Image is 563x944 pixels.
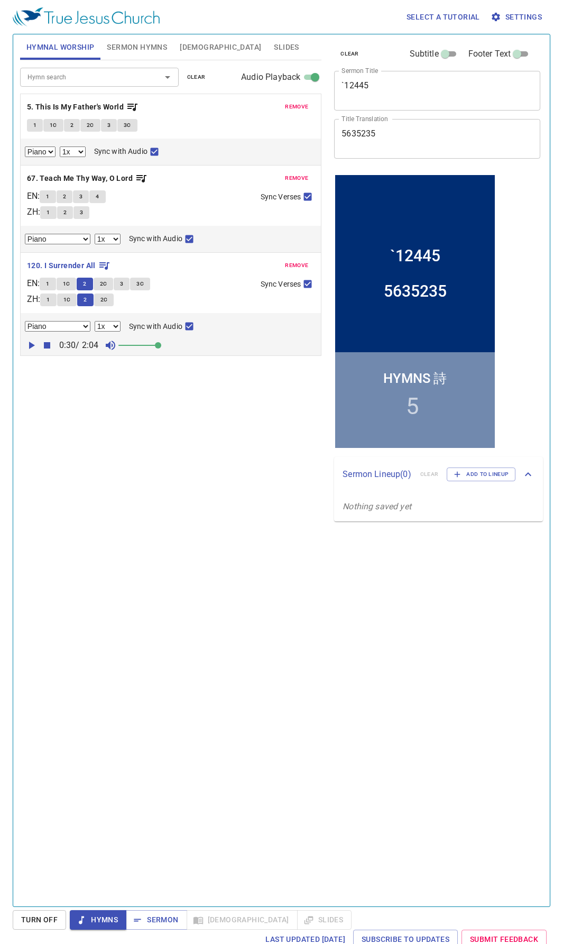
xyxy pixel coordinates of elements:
[107,121,110,130] span: 3
[343,501,411,511] i: Nothing saved yet
[100,295,108,305] span: 2C
[27,100,139,114] button: 5. This Is My Father's World
[78,913,118,927] span: Hymns
[89,190,105,203] button: 4
[80,119,100,132] button: 2C
[279,259,315,272] button: remove
[334,457,543,492] div: Sermon Lineup(0)clearAdd to Lineup
[285,173,308,183] span: remove
[63,192,66,201] span: 2
[73,190,89,203] button: 3
[95,234,121,244] select: Playback Rate
[136,279,144,289] span: 3C
[40,294,56,306] button: 1
[47,208,50,217] span: 1
[493,11,542,24] span: Settings
[402,7,484,27] button: Select a tutorial
[114,278,130,290] button: 3
[13,7,160,26] img: True Jesus Church
[129,321,182,332] span: Sync with Audio
[26,41,95,54] span: Hymnal Worship
[107,41,167,54] span: Sermon Hymns
[95,321,121,332] select: Playback Rate
[447,468,515,481] button: Add to Lineup
[134,913,178,927] span: Sermon
[73,206,89,219] button: 3
[77,294,93,306] button: 2
[27,172,148,185] button: 67. Teach Me Thy Way, O Lord
[279,172,315,185] button: remove
[27,100,124,114] b: 5. This Is My Father's World
[285,261,308,270] span: remove
[27,293,40,306] p: ZH :
[130,278,150,290] button: 3C
[94,278,114,290] button: 2C
[55,339,103,352] p: 0:30 / 2:04
[342,129,533,149] textarea: 5635235
[94,294,114,306] button: 2C
[33,121,36,130] span: 1
[241,71,300,84] span: Audio Playback
[87,121,94,130] span: 2C
[84,295,87,305] span: 2
[181,71,212,84] button: clear
[77,278,93,290] button: 2
[27,190,40,203] p: EN :
[279,100,315,113] button: remove
[129,233,182,244] span: Sync with Audio
[407,11,480,24] span: Select a tutorial
[334,48,365,60] button: clear
[46,192,49,201] span: 1
[40,206,56,219] button: 1
[96,192,99,201] span: 4
[454,470,509,479] span: Add to Lineup
[94,146,147,157] span: Sync with Audio
[160,70,175,85] button: Open
[101,119,117,132] button: 3
[410,48,439,60] span: Subtitle
[63,295,71,305] span: 1C
[100,279,107,289] span: 2C
[343,468,412,481] p: Sermon Lineup ( 0 )
[261,279,301,290] span: Sync Verses
[285,102,308,112] span: remove
[57,206,73,219] button: 2
[47,295,50,305] span: 1
[25,321,90,332] select: Select Track
[342,80,533,100] textarea: `12445
[120,279,123,289] span: 3
[50,121,57,130] span: 1C
[40,190,56,203] button: 1
[25,146,56,157] select: Select Track
[340,49,359,59] span: clear
[27,206,40,218] p: ZH :
[57,294,77,306] button: 1C
[63,279,70,289] span: 1C
[187,72,206,82] span: clear
[21,913,58,927] span: Turn Off
[274,41,299,54] span: Slides
[124,121,131,130] span: 3C
[57,278,77,290] button: 1C
[27,277,40,290] p: EN :
[63,208,67,217] span: 2
[126,910,187,930] button: Sermon
[27,259,110,272] button: 120. I Surrender All
[468,48,511,60] span: Footer Text
[27,259,96,272] b: 120. I Surrender All
[25,234,90,244] select: Select Track
[488,7,546,27] button: Settings
[117,119,137,132] button: 3C
[79,192,82,201] span: 3
[60,146,86,157] select: Playback Rate
[57,190,72,203] button: 2
[70,910,126,930] button: Hymns
[261,191,301,203] span: Sync Verses
[330,170,500,453] iframe: from-child
[46,279,49,289] span: 1
[64,119,80,132] button: 2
